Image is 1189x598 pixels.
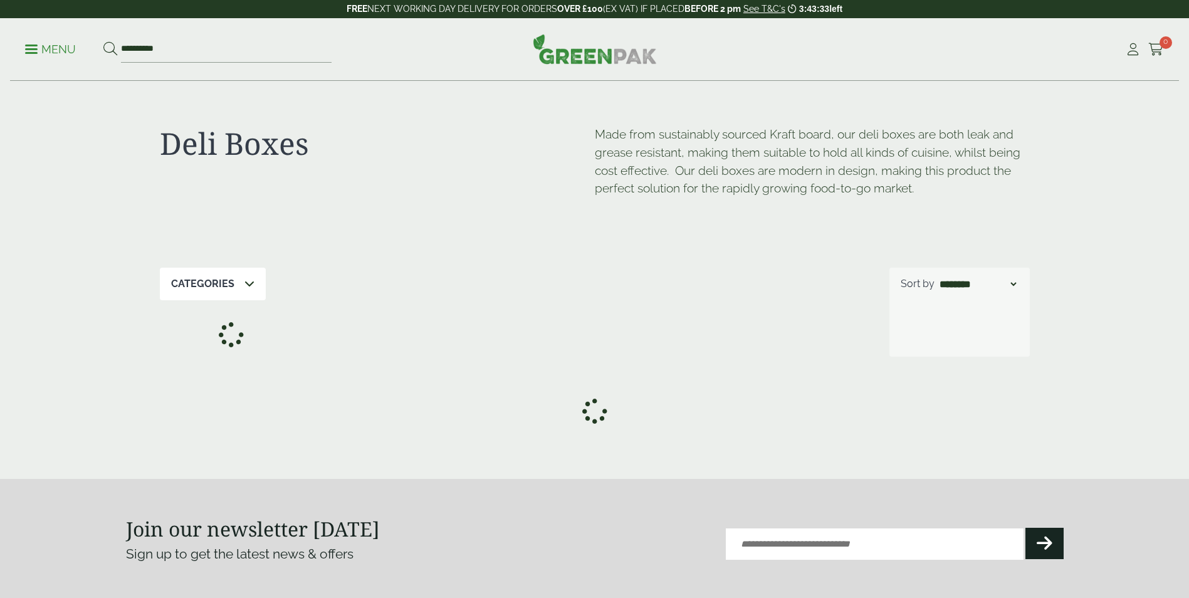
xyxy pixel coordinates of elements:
[557,4,603,14] strong: OVER £100
[1125,43,1141,56] i: My Account
[1148,43,1164,56] i: Cart
[684,4,741,14] strong: BEFORE 2 pm
[595,125,1030,197] p: Made from sustainably sourced Kraft board, our deli boxes are both leak and grease resistant, mak...
[1148,40,1164,59] a: 0
[937,276,1019,291] select: Shop order
[743,4,785,14] a: See T&C's
[25,42,76,57] p: Menu
[799,4,829,14] span: 3:43:33
[533,34,657,64] img: GreenPak Supplies
[126,544,548,564] p: Sign up to get the latest news & offers
[171,276,234,291] p: Categories
[160,125,595,162] h1: Deli Boxes
[25,42,76,55] a: Menu
[901,276,935,291] p: Sort by
[829,4,842,14] span: left
[1160,36,1172,49] span: 0
[347,4,367,14] strong: FREE
[126,515,380,542] strong: Join our newsletter [DATE]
